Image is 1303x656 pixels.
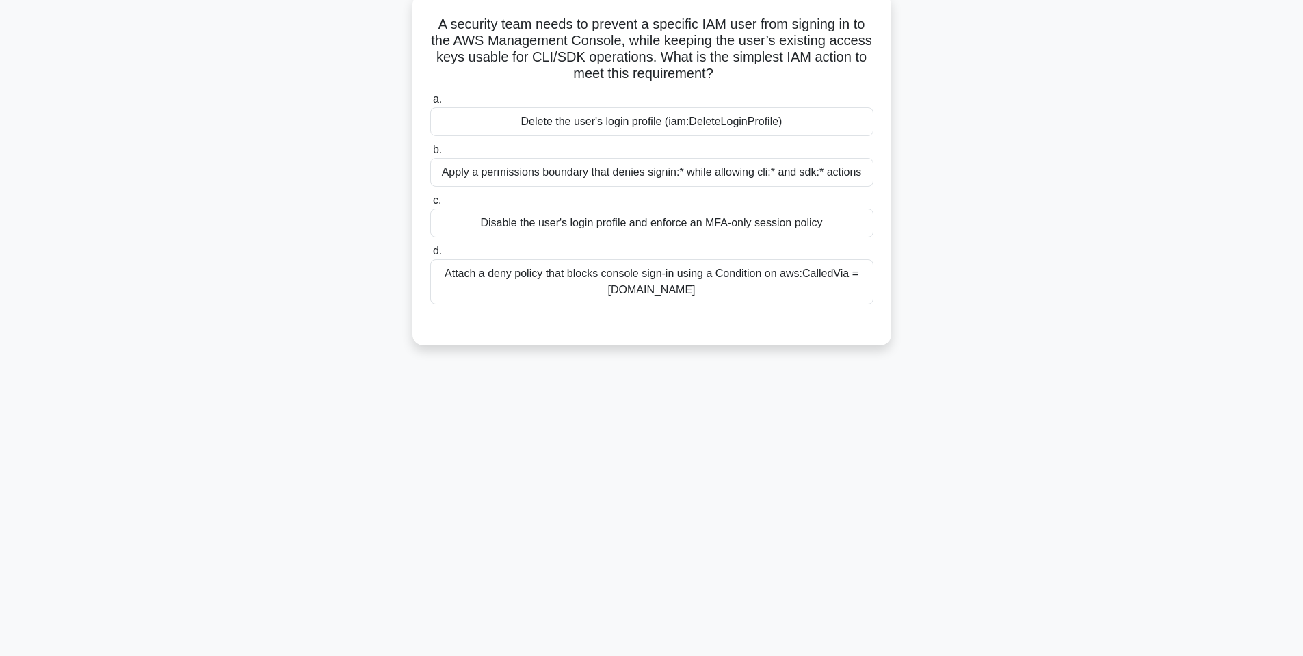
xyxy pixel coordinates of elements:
[429,16,875,83] h5: A security team needs to prevent a specific IAM user from signing in to the AWS Management Consol...
[430,107,873,136] div: Delete the user's login profile (iam:DeleteLoginProfile)
[433,194,441,206] span: c.
[430,158,873,187] div: Apply a permissions boundary that denies signin:* while allowing cli:* and sdk:* actions
[433,245,442,257] span: d.
[433,144,442,155] span: b.
[430,209,873,237] div: Disable the user's login profile and enforce an MFA-only session policy
[430,259,873,304] div: Attach a deny policy that blocks console sign-in using a Condition on aws:CalledVia = [DOMAIN_NAME]
[433,93,442,105] span: a.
